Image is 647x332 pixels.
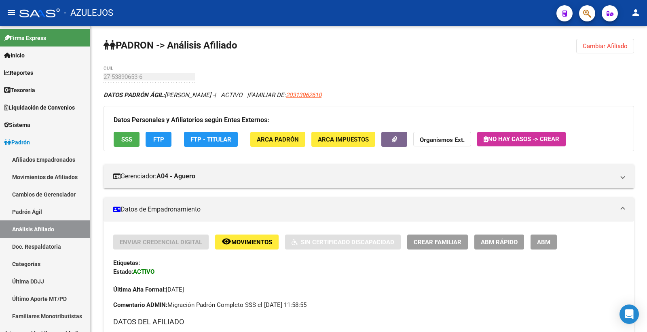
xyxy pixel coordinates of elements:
[215,235,279,250] button: Movimientos
[537,239,550,246] span: ABM
[477,132,566,146] button: No hay casos -> Crear
[104,91,214,99] span: [PERSON_NAME] -
[301,239,394,246] span: Sin Certificado Discapacidad
[4,51,25,60] span: Inicio
[257,136,299,143] span: ARCA Padrón
[318,136,369,143] span: ARCA Impuestos
[113,172,615,181] mat-panel-title: Gerenciador:
[4,34,46,42] span: Firma Express
[104,91,165,99] strong: DATOS PADRÓN ÁGIL:
[113,235,209,250] button: Enviar Credencial Digital
[104,164,634,188] mat-expansion-panel-header: Gerenciador:A04 - Aguero
[113,286,184,293] span: [DATE]
[474,235,524,250] button: ABM Rápido
[113,259,140,266] strong: Etiquetas:
[104,91,321,99] i: | ACTIVO |
[420,136,465,144] strong: Organismos Ext.
[4,103,75,112] span: Liquidación de Convenios
[414,239,461,246] span: Crear Familiar
[4,68,33,77] span: Reportes
[407,235,468,250] button: Crear Familiar
[285,235,401,250] button: Sin Certificado Discapacidad
[531,235,557,250] button: ABM
[249,91,321,99] span: FAMILIAR DE:
[156,172,195,181] strong: A04 - Aguero
[576,39,634,53] button: Cambiar Afiliado
[222,237,231,246] mat-icon: remove_red_eye
[620,305,639,324] div: Open Intercom Messenger
[250,132,305,147] button: ARCA Padrón
[114,114,624,126] h3: Datos Personales y Afiliatorios según Entes Externos:
[231,239,272,246] span: Movimientos
[286,91,321,99] span: 20313962610
[6,8,16,17] mat-icon: menu
[184,132,238,147] button: FTP - Titular
[146,132,171,147] button: FTP
[133,268,154,275] strong: ACTIVO
[4,138,30,147] span: Padrón
[113,286,166,293] strong: Última Alta Formal:
[113,205,615,214] mat-panel-title: Datos de Empadronamiento
[484,135,559,143] span: No hay casos -> Crear
[120,239,202,246] span: Enviar Credencial Digital
[413,132,471,147] button: Organismos Ext.
[121,136,132,143] span: SSS
[104,40,237,51] strong: PADRON -> Análisis Afiliado
[153,136,164,143] span: FTP
[583,42,628,50] span: Cambiar Afiliado
[113,301,167,309] strong: Comentario ADMIN:
[311,132,375,147] button: ARCA Impuestos
[4,86,35,95] span: Tesorería
[190,136,231,143] span: FTP - Titular
[64,4,113,22] span: - AZULEJOS
[481,239,518,246] span: ABM Rápido
[113,300,307,309] span: Migración Padrón Completo SSS el [DATE] 11:58:55
[113,268,133,275] strong: Estado:
[104,197,634,222] mat-expansion-panel-header: Datos de Empadronamiento
[113,316,624,328] h3: DATOS DEL AFILIADO
[631,8,641,17] mat-icon: person
[114,132,140,147] button: SSS
[4,121,30,129] span: Sistema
